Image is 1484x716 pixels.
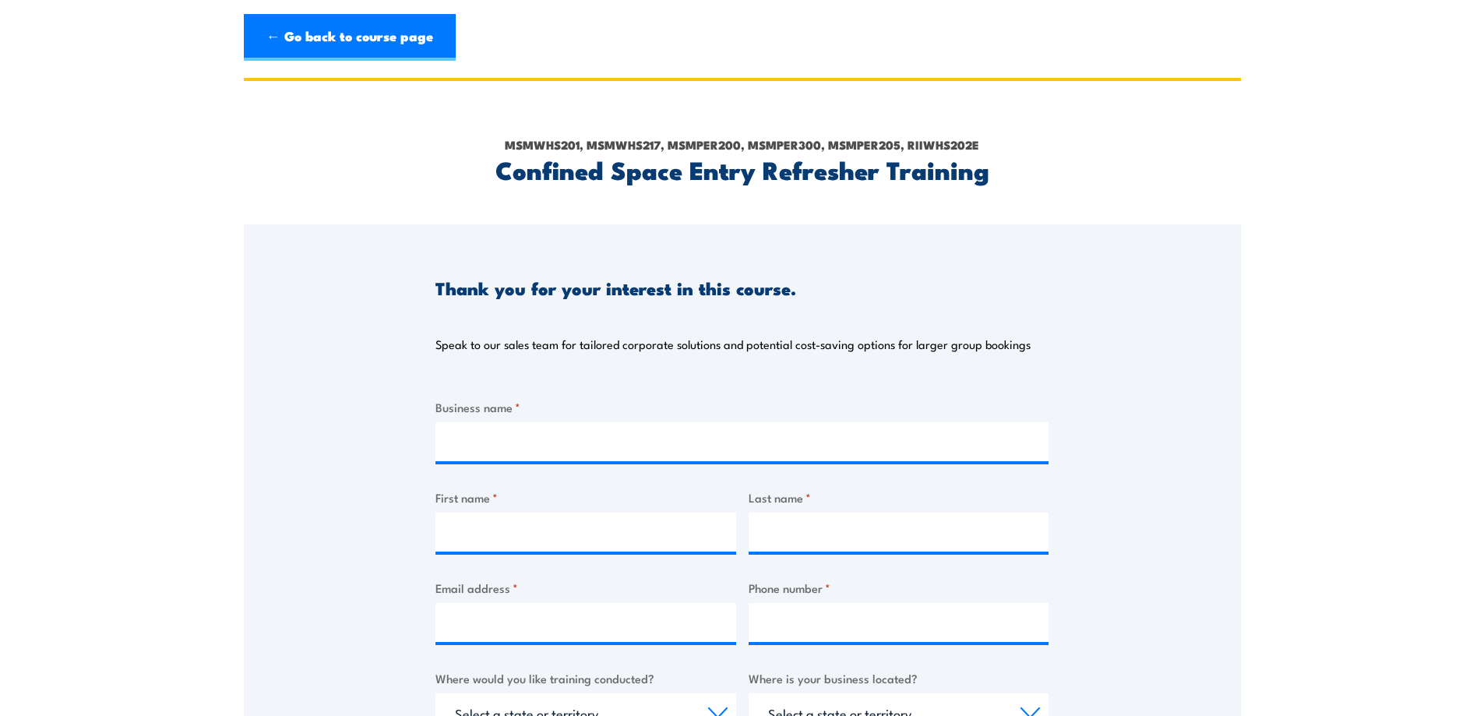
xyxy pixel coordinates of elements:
[749,669,1049,687] label: Where is your business located?
[435,158,1049,180] h2: Confined Space Entry Refresher Training
[435,579,736,597] label: Email address
[435,136,1049,153] p: MSMWHS201, MSMWHS217, MSMPER200, MSMPER300, MSMPER205, RIIWHS202E
[749,579,1049,597] label: Phone number
[435,489,736,506] label: First name
[435,669,736,687] label: Where would you like training conducted?
[244,14,456,61] a: ← Go back to course page
[435,279,796,297] h3: Thank you for your interest in this course.
[749,489,1049,506] label: Last name
[435,398,1049,416] label: Business name
[435,337,1031,352] p: Speak to our sales team for tailored corporate solutions and potential cost-saving options for la...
